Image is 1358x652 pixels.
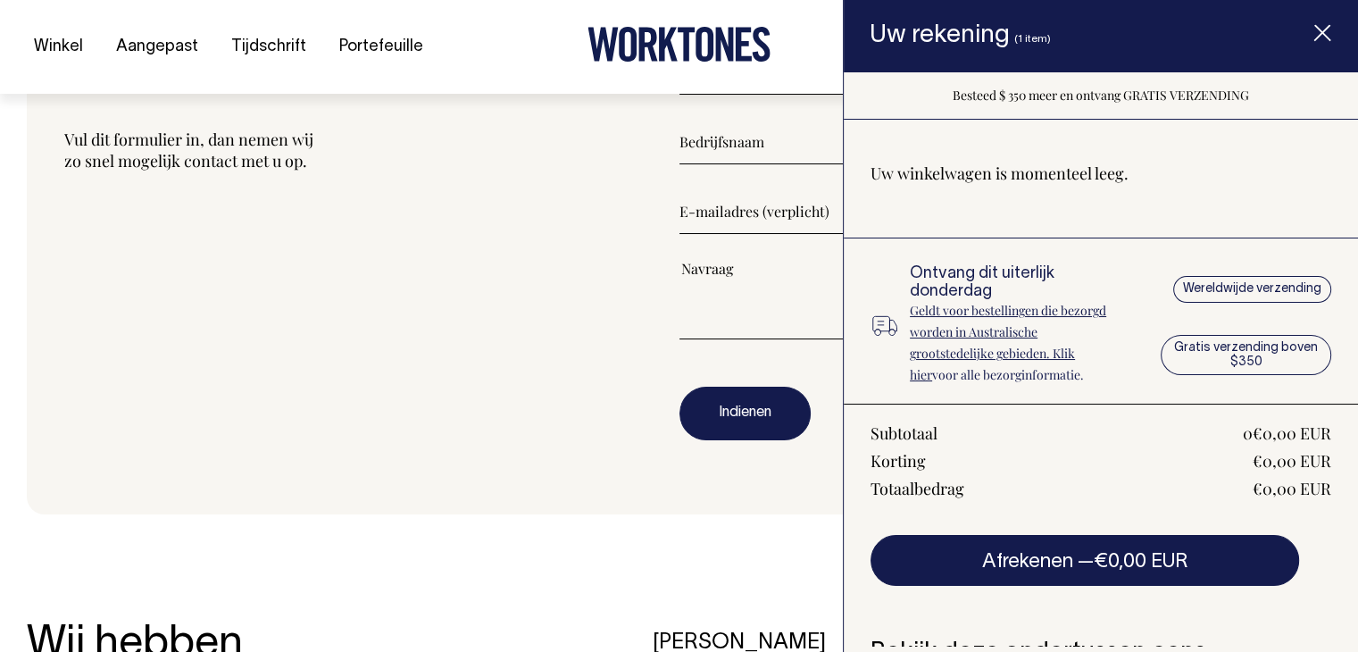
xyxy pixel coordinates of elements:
font: €0,00 EUR [1253,450,1331,472]
font: zo snel mogelijk contact met u op. [64,150,307,171]
font: Totaalbedrag [871,478,964,499]
a: Geldt voor bestellingen die bezorgd worden in Australische grootstedelijke gebieden. Klik hier [910,302,1106,383]
font: Afrekenen — [982,553,1094,571]
font: Subtotaal [871,422,937,444]
font: voor alle bezorginformatie [932,366,1080,383]
input: E-mailadres (verplicht) [679,189,1295,234]
font: 0€0,00 EUR [1243,422,1331,444]
font: . [1080,366,1084,383]
font: Indienen [719,406,771,419]
font: Tijdschrift [231,39,306,54]
font: Aangepast [116,39,198,54]
a: Aangepast [109,32,205,62]
button: Indienen [679,387,811,440]
font: Korting [871,450,926,472]
a: Portefeuille [332,32,430,62]
font: Vul dit formulier in, dan nemen wij [64,129,313,150]
font: Portefeuille [339,39,423,54]
font: €0,00 EUR [1253,478,1331,499]
a: Tijdschrift [224,32,313,62]
font: Ontvang dit uiterlijk donderdag [910,266,1054,299]
font: Uw winkelwagen is momenteel leeg. [871,163,1129,184]
font: Uw rekening [870,24,1010,47]
font: €0,00 EUR [1094,553,1188,571]
font: (1 item) [1014,34,1051,44]
input: Bedrijfsnaam [679,120,974,164]
font: Winkel [34,39,83,54]
font: Besteed $ 350 meer en ontvang GRATIS VERZENDING [953,87,1249,104]
button: Afrekenen —€0,00 EUR [871,535,1299,585]
a: Winkel [27,32,90,62]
